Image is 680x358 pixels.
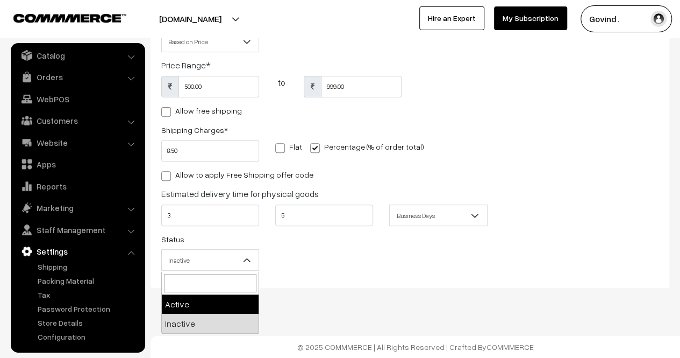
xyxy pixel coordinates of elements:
[161,105,242,116] label: Allow free shipping
[13,220,141,240] a: Staff Management
[151,336,680,358] footer: © 2025 COMMMERCE | All Rights Reserved | Crafted By
[162,251,259,270] span: Inactive
[161,124,228,136] label: Shipping Charges
[13,89,141,109] a: WebPOS
[161,249,259,271] span: Inactive
[35,303,141,314] a: Password Protection
[161,169,313,180] label: Allow to apply Free Shipping offer code
[494,6,567,30] a: My Subscription
[162,314,259,333] li: Inactive
[275,141,302,152] label: Flat
[161,205,259,226] input: From
[35,317,141,328] a: Store Details
[310,141,424,152] label: Percentage (% of order total)
[390,206,486,225] span: Business Days
[13,11,108,24] a: COMMMERCE
[13,177,141,196] a: Reports
[275,205,373,226] input: To
[178,76,259,97] input: Minimum
[267,76,296,104] div: to
[13,155,141,174] a: Apps
[13,133,141,152] a: Website
[161,187,319,200] label: Estimated delivery time for physical goods
[581,5,672,32] button: Govind .
[161,59,211,72] label: Price Range
[13,198,141,217] a: Marketing
[162,32,259,51] span: Based on Price
[35,275,141,286] a: Packing Material
[161,234,184,245] label: Status
[13,242,141,261] a: Settings
[35,261,141,272] a: Shipping
[13,46,141,65] a: Catalog
[35,289,141,300] a: Tax
[161,31,259,52] span: Based on Price
[162,294,259,314] li: Active
[650,11,667,27] img: user
[419,6,484,30] a: Hire an Expert
[13,14,126,22] img: COMMMERCE
[486,342,534,352] a: COMMMERCE
[35,331,141,342] a: Configuration
[13,67,141,87] a: Orders
[389,205,487,226] span: Business Days
[161,140,259,162] input: Shipping Cost
[13,111,141,130] a: Customers
[121,5,259,32] button: [DOMAIN_NAME]
[321,76,402,97] input: Maximum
